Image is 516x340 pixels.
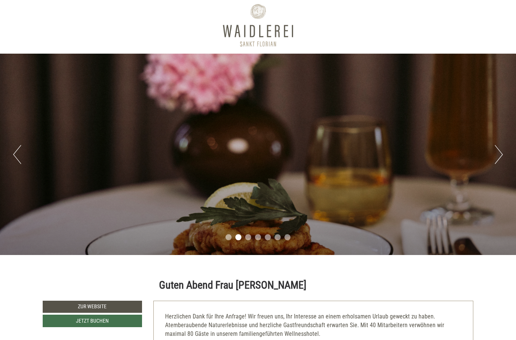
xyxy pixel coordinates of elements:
[159,280,306,292] h1: Guten Abend Frau [PERSON_NAME]
[43,315,142,328] a: Jetzt buchen
[43,301,142,313] a: Zur Website
[13,145,21,164] button: Previous
[165,313,462,339] p: Herzlichen Dank für Ihre Anfrage! Wir freuen uns, Ihr Interesse an einem erholsamen Urlaub geweck...
[495,145,503,164] button: Next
